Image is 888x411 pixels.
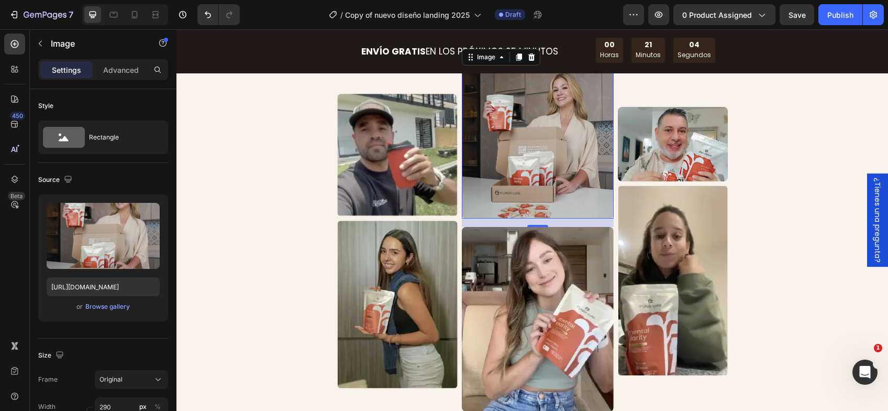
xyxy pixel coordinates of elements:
[38,173,74,187] div: Source
[185,13,383,31] h2: EN LOS PRÓXIMOS 25 MINUTOS
[340,9,343,20] span: /
[852,360,878,385] iframe: Intercom live chat
[161,191,281,360] img: gempages_536475007820235985-d15d6b63-8168-40eb-b9e5-539087b512e2.webp
[103,64,139,75] p: Advanced
[99,375,123,384] span: Original
[818,4,862,25] button: Publish
[285,38,437,189] img: fungi_imgs_web-02.webp
[459,20,484,31] p: Minutos
[85,301,130,312] button: Browse gallery
[501,10,535,20] div: 04
[95,370,168,389] button: Original
[69,8,73,21] p: 7
[38,101,53,111] div: Style
[76,300,83,313] span: or
[501,20,535,31] p: Segundos
[789,10,806,19] span: Save
[673,4,775,25] button: 0 product assigned
[459,10,484,20] div: 21
[176,29,888,411] iframe: Design area
[827,9,853,20] div: Publish
[89,125,153,149] div: Rectangle
[441,78,551,152] img: Captura_de_pantalla_2025-02-27_160726.png
[10,112,25,120] div: 450
[47,277,160,296] input: https://example.com/image.jpg
[682,9,752,20] span: 0 product assigned
[52,64,81,75] p: Settings
[345,9,470,20] span: Copy of nuevo diseño landing 2025
[505,10,521,19] span: Draft
[197,4,240,25] div: Undo/Redo
[38,375,58,384] label: Frame
[285,198,437,382] img: gempages_536475007820235985-a08c91e1-9c3f-429c-8669-00db8796b4ca.webp
[780,4,814,25] button: Save
[4,4,78,25] button: 7
[47,203,160,269] img: preview-image
[161,64,281,187] img: gempages_536475007820235985-97f3d56c-f656-42dc-8e5a-2b02c88a14f0.webp
[424,20,442,31] p: Horas
[38,349,66,363] div: Size
[696,148,706,233] span: ¿Tienes una pregunta?
[185,16,249,28] strong: ENVÍO GRATIS
[441,156,551,347] img: gempages_536475007820235985-9eaba921-08b2-420a-b815-cb96e53d014b.webp
[298,23,321,33] div: Image
[8,192,25,200] div: Beta
[424,10,442,20] div: 00
[874,344,882,352] span: 1
[51,37,140,50] p: Image
[85,302,130,311] div: Browse gallery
